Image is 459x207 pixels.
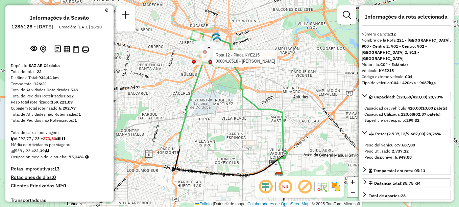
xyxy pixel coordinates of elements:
i: Meta Caixas/viagem: 325,98 Diferença: -52,38 [62,137,65,141]
button: Logs desbloquear sessão [53,44,62,54]
span: + [351,178,355,186]
strong: 159.221,89 [51,99,73,105]
img: Fluxo de ruas [316,181,327,192]
div: Distância Total: [11,75,108,81]
em: Média calculada utilizando a maior ocupação (%Peso ou %Cubagem) de cada rota da sessão. Rotas cro... [85,155,89,159]
strong: 1 [74,118,77,123]
strong: 13 [54,166,59,172]
strong: (10,00 palets) [421,106,447,111]
div: Total de Pedidos Roteirizados: [11,93,108,99]
span: Total de aportes: [369,193,406,198]
strong: 622 [67,93,74,98]
a: Tempo total em rota: 05:13 [362,166,451,175]
span: Tempo total em rota: 05:13 [373,168,425,173]
div: Tempo total: [11,81,108,87]
a: Peso: (2.737,12/9.687,00) 28,26% [362,129,451,138]
strong: 6.949,88 [395,155,412,160]
div: Total de caixas por viagem: [11,130,108,136]
h4: Clientes Priorizados NR: [11,183,108,189]
strong: 126:31 [34,81,47,86]
h4: Rotaciones de días: [11,175,108,180]
a: Total de aportes:28 [362,191,451,200]
i: Total de Atividades [11,149,15,153]
h4: Rotas improdutivas: [11,166,108,172]
img: UDC Cordoba [212,32,220,41]
strong: (02,87 palets) [414,112,440,117]
i: Total de rotas [56,137,61,141]
div: Superficie del espacio: [364,117,448,123]
strong: 9.687,00 [398,142,415,147]
div: Depósito: [11,63,108,69]
a: Folleto [195,202,212,206]
a: Colaboradores de OpenStreetMap [247,202,309,206]
font: Motorista: [362,62,408,67]
button: Imprimir Rotas [80,44,90,54]
strong: 75,34% [69,154,84,159]
h4: Transportadoras [11,198,108,203]
font: Capacidad Utilizada: [364,112,440,117]
i: Total de rotas [45,149,49,153]
div: Total de Pedidos não Roteirizados: [11,117,108,123]
strong: C04 - 420cxs - 9687kgs [391,80,436,85]
a: Clique aqui para minimizar o painel [105,6,108,14]
strong: C04 [405,74,412,79]
span: Ocupación media de la prueba: [11,154,68,159]
a: Capacidad: (120,68/420,00) 28,73% [362,92,451,101]
strong: 934,44 km [39,75,59,80]
div: Total de Atividades não Roteirizadas: [11,111,108,117]
div: Creación: [DATE] 18:10 [56,24,104,30]
a: Exibir filtros [340,8,354,22]
i: Cubagem total roteirizado [11,137,15,141]
span: Ocultar deslocamento [258,179,274,195]
div: Número da rota: [362,31,451,37]
span: Peso del vehículo: [364,142,415,147]
div: Datos © de mapas , © 2025 TomTom, Microsoft [194,201,362,207]
font: 6.292,77 / 23 = [15,136,56,141]
button: Exibir sessão original [29,44,39,54]
h4: Informações da Sessão [30,15,89,21]
strong: 2.737,12 [392,148,409,154]
h6: 1286128 - [DATE] [11,24,53,30]
span: | [213,202,214,206]
div: Total de Atividades Roteirizadas: [11,87,108,93]
strong: 28 [401,193,406,198]
div: Peso total roteirizado: [11,99,108,105]
strong: 6.292,77 [59,106,76,111]
a: Alejar [347,187,358,197]
strong: 0 [53,174,56,180]
strong: 299,32 [406,118,419,123]
strong: 0 [63,183,66,189]
div: Total de rotas: [11,69,108,75]
font: Distancia total: [374,181,420,186]
div: Código externo veículo: [362,74,451,80]
button: Visualizar Romaneio [71,44,80,54]
a: Nova sessão e pesquisa [119,8,132,23]
div: Capacidad: (120,68/420,00) 28,73% [362,102,451,126]
button: Visualizar relatório de Roteirização [62,44,71,53]
font: Vehículo: [362,68,394,73]
div: Média de Atividades por viagem: [11,142,108,148]
div: Peso disponível: [364,154,448,160]
strong: 273,60 [43,136,56,141]
strong: 12 [391,31,396,37]
font: 538 / 23 = [15,148,45,153]
strong: 538 [71,87,78,92]
div: Peso: (2.737,12/9.687,00) 28,26% [362,139,451,163]
div: Cubagem total roteirizado: [11,105,108,111]
strong: 23 [37,69,42,74]
span: Exibir rótulo [297,179,313,195]
img: UDC - Córdoba [213,36,221,44]
strong: 23,39 [34,148,45,153]
span: Ocultar NR [277,179,293,195]
font: Capacidad del vehículo: [364,106,447,111]
img: Exibir/Ocultar setores [331,181,341,192]
h4: Informações da rota selecionada [362,14,451,20]
strong: 120,68 [401,112,414,117]
div: Tipo do veículo: [362,80,451,86]
span: 35,75 KM [403,181,420,186]
strong: KYE215 [379,68,394,73]
strong: 221 - [GEOGRAPHIC_DATA], 900 - Centro 2, 901 - Centro, 902 - [GEOGRAPHIC_DATA] 2, 911 - [GEOGRAPH... [362,38,451,61]
strong: 1 [78,112,81,117]
img: SAZ AR Cordoba [274,172,283,181]
button: Centralizar mapa no depósito ou ponto de apoio [39,44,48,54]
